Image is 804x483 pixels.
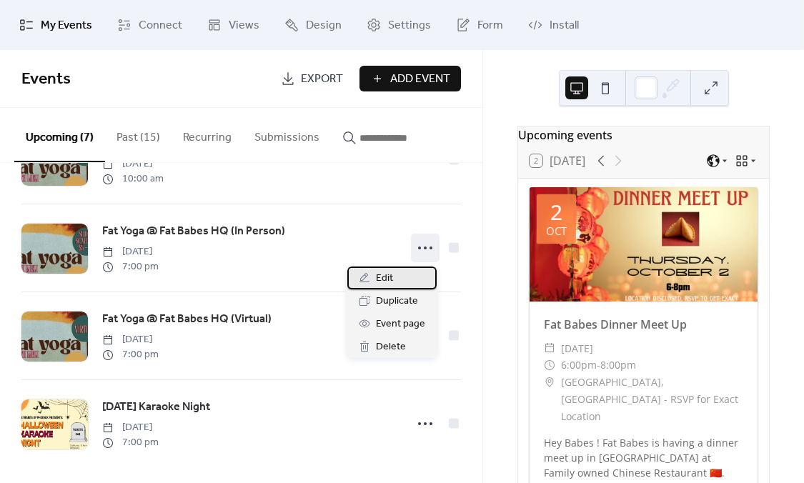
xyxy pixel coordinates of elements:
a: Fat Yoga @ Fat Babes HQ (Virtual) [102,310,272,329]
a: Fat Yoga @ Fat Babes HQ (In Person) [102,222,285,241]
span: 8:00pm [600,357,636,374]
button: Recurring [172,108,243,161]
a: Export [270,66,354,91]
span: Export [301,71,343,88]
div: ​ [544,357,555,374]
span: Delete [376,339,406,356]
div: Upcoming events [518,126,769,144]
span: Form [477,17,503,34]
span: Design [306,17,342,34]
span: 7:00 pm [102,347,159,362]
span: Edit [376,270,393,287]
a: Settings [356,6,442,44]
span: [DATE] [102,420,159,435]
span: My Events [41,17,92,34]
span: Duplicate [376,293,418,310]
div: 2 [550,201,562,223]
a: Design [274,6,352,44]
span: 7:00 pm [102,435,159,450]
a: My Events [9,6,103,44]
a: Form [445,6,514,44]
span: [DATE] [102,332,159,347]
button: Upcoming (7) [14,108,105,162]
span: [DATE] [102,156,164,171]
span: [DATE] Karaoke Night [102,399,210,416]
span: - [597,357,600,374]
a: Connect [106,6,193,44]
span: 7:00 pm [102,259,159,274]
div: ​ [544,340,555,357]
span: [GEOGRAPHIC_DATA], [GEOGRAPHIC_DATA] - RSVP for Exact Location [561,374,743,424]
button: Submissions [243,108,331,161]
span: Connect [139,17,182,34]
span: 10:00 am [102,171,164,186]
a: Views [197,6,270,44]
a: Install [517,6,590,44]
div: Fat Babes Dinner Meet Up [530,316,758,333]
a: [DATE] Karaoke Night [102,398,210,417]
span: Event page [376,316,425,333]
div: Oct [546,226,567,236]
button: Past (15) [105,108,172,161]
span: Fat Yoga @ Fat Babes HQ (In Person) [102,223,285,240]
span: [DATE] [102,244,159,259]
div: ​ [544,374,555,391]
span: Add Event [390,71,450,88]
span: Events [21,64,71,95]
span: Settings [388,17,431,34]
span: Fat Yoga @ Fat Babes HQ (Virtual) [102,311,272,328]
span: Views [229,17,259,34]
span: 6:00pm [561,357,597,374]
button: Add Event [359,66,461,91]
span: Install [550,17,579,34]
span: [DATE] [561,340,593,357]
